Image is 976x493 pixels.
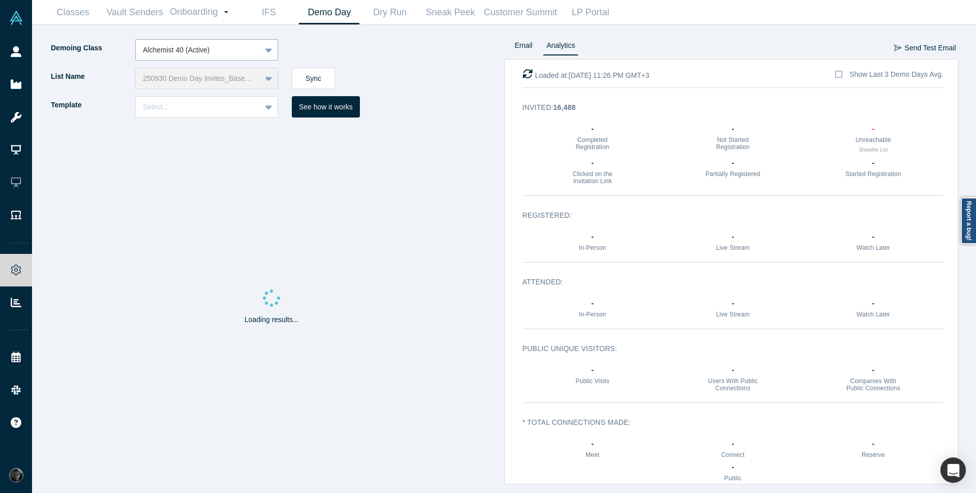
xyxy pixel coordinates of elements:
[523,277,930,287] h3: Attended :
[553,103,575,111] strong: 16,488
[705,158,761,168] div: -
[845,158,902,168] div: -
[43,1,103,24] a: Classes
[523,102,930,113] h3: Invited :
[564,244,621,251] h3: In-Person
[961,197,976,244] a: Report a bug!
[845,311,902,318] h3: Watch Later
[845,231,902,242] div: -
[845,170,902,178] h3: Started Registration
[845,439,902,449] div: -
[564,451,621,458] h3: Meet
[292,96,360,118] button: See how it works
[560,1,621,24] a: LP Portal
[292,68,335,89] button: Sync
[564,124,621,134] div: -
[523,417,930,428] h3: * Total Connections Made :
[564,311,621,318] h3: In-Person
[50,39,135,57] label: Demoing Class
[705,311,761,318] h3: Live Stream
[9,468,23,482] img: Rami Chousein's Account
[894,39,957,57] button: Send Test Email
[299,1,359,24] a: Demo Day
[705,170,761,178] h3: Partially Registered
[543,39,578,55] a: Analytics
[705,439,761,449] div: -
[705,378,761,392] h3: Users With Public Connections
[859,146,888,154] button: Showthe List
[50,68,135,85] label: List Name
[523,210,930,221] h3: Registered :
[845,244,902,251] h3: Watch Later
[143,102,254,112] div: Select...
[359,1,420,24] a: Dry Run
[511,39,536,55] a: Email
[705,451,761,458] h3: Connect
[564,378,621,385] h3: Public Visits
[564,158,621,168] div: -
[705,462,761,473] div: -
[705,365,761,375] div: -
[523,69,650,81] div: Loaded at: [DATE] 11:26 PM GMT+3
[705,244,761,251] h3: Live Stream
[845,378,902,392] h3: Companies With Public Connections
[564,298,621,309] div: -
[103,1,166,24] a: Vault Senders
[564,170,621,185] h3: Clicked on the Invitation Link
[9,11,23,25] img: Alchemist Vault Logo
[564,365,621,375] div: -
[50,96,135,114] label: Template
[523,343,930,354] h3: Public Unique Visitors :
[705,124,761,134] div: -
[480,1,560,24] a: Customer Summit
[245,314,299,325] p: Loading results...
[166,1,238,24] a: Onboarding
[845,451,902,458] h3: Reserve
[845,136,902,143] h3: Unreachable
[849,69,943,80] div: Show Last 3 Demo Days Avg.
[420,1,480,24] a: Sneak Peek
[705,136,761,151] h3: Not Started Registration
[705,298,761,309] div: -
[564,231,621,242] div: -
[845,365,902,375] div: -
[564,136,621,151] h3: Completed Registration
[238,1,299,24] a: IFS
[845,124,902,134] div: -
[564,439,621,449] div: -
[705,475,761,482] h3: Public
[705,231,761,242] div: -
[845,298,902,309] div: -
